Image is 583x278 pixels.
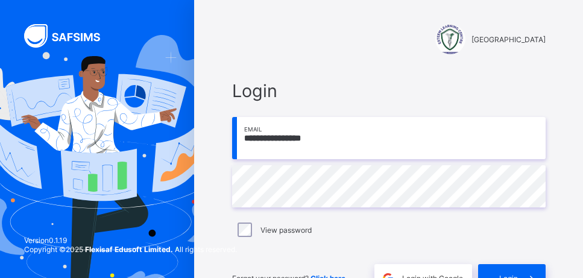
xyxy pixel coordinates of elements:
[471,35,546,44] span: [GEOGRAPHIC_DATA]
[24,245,237,254] span: Copyright © 2025 All rights reserved.
[24,236,237,245] span: Version 0.1.19
[260,226,312,235] label: View password
[85,245,173,254] strong: Flexisaf Edusoft Limited.
[24,24,115,48] img: SAFSIMS Logo
[232,80,546,101] span: Login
